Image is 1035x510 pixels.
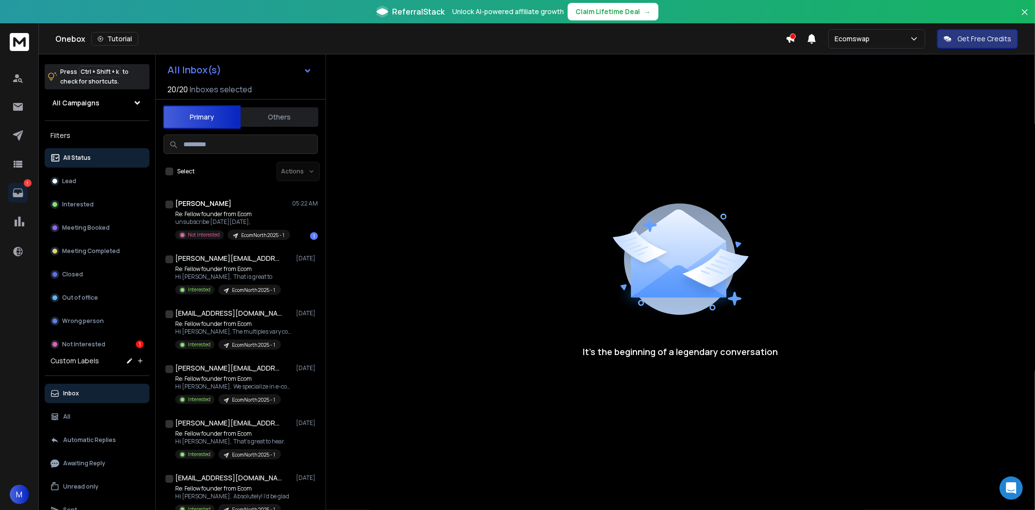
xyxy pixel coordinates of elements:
[62,340,105,348] p: Not Interested
[392,6,444,17] span: ReferralStack
[310,232,318,240] div: 1
[232,287,275,294] p: EcomNorth 2025 - 1
[188,341,211,348] p: Interested
[62,247,120,255] p: Meeting Completed
[163,105,241,129] button: Primary
[45,148,149,168] button: All Status
[24,179,32,187] p: 1
[175,363,282,373] h1: [PERSON_NAME][EMAIL_ADDRESS]
[55,32,786,46] div: Onebox
[167,84,188,95] span: 20 / 20
[175,308,282,318] h1: [EMAIL_ADDRESS][DOMAIN_NAME]
[175,383,292,391] p: Hi [PERSON_NAME], We specialize in e-commerce
[45,430,149,450] button: Automatic Replies
[188,286,211,293] p: Interested
[190,84,252,95] h3: Inboxes selected
[296,419,318,427] p: [DATE]
[957,34,1011,44] p: Get Free Credits
[50,356,99,366] h3: Custom Labels
[160,60,320,80] button: All Inbox(s)
[175,328,292,336] p: Hi [PERSON_NAME], The multiples vary considerably
[175,473,282,483] h1: [EMAIL_ADDRESS][DOMAIN_NAME]
[175,320,292,328] p: Re: Fellow founder from Ecom
[45,171,149,191] button: Lead
[175,265,281,273] p: Re: Fellow founder from Ecom
[45,477,149,496] button: Unread only
[62,317,104,325] p: Wrong person
[175,254,282,263] h1: [PERSON_NAME][EMAIL_ADDRESS][DOMAIN_NAME]
[62,177,76,185] p: Lead
[241,232,284,239] p: EcomNorth 2025 - 1
[583,345,778,358] p: It’s the beginning of a legendary conversation
[292,200,318,207] p: 05:22 AM
[45,93,149,113] button: All Campaigns
[63,459,105,467] p: Awaiting Reply
[45,311,149,331] button: Wrong person
[63,483,99,491] p: Unread only
[45,265,149,284] button: Closed
[175,375,292,383] p: Re: Fellow founder from Ecom
[62,224,110,232] p: Meeting Booked
[188,231,220,238] p: Not Interested
[296,474,318,482] p: [DATE]
[175,273,281,281] p: Hi [PERSON_NAME], That is great to
[232,396,275,404] p: EcomNorth 2025 - 1
[644,7,651,17] span: →
[10,485,29,504] button: M
[45,384,149,403] button: Inbox
[45,241,149,261] button: Meeting Completed
[296,364,318,372] p: [DATE]
[177,168,195,175] label: Select
[188,396,211,403] p: Interested
[175,430,285,438] p: Re: Fellow founder from Ecom
[63,413,70,421] p: All
[45,288,149,307] button: Out of office
[63,390,79,397] p: Inbox
[175,418,282,428] h1: [PERSON_NAME][EMAIL_ADDRESS][PERSON_NAME][DOMAIN_NAME]
[45,454,149,473] button: Awaiting Reply
[568,3,658,20] button: Claim Lifetime Deal→
[45,129,149,142] h3: Filters
[835,34,873,44] p: Ecomswap
[232,451,275,459] p: EcomNorth 2025 - 1
[167,65,221,75] h1: All Inbox(s)
[175,485,289,493] p: Re: Fellow founder from Ecom
[232,341,275,349] p: EcomNorth 2025 - 1
[452,7,564,17] p: Unlock AI-powered affiliate growth
[937,29,1018,49] button: Get Free Credits
[45,407,149,426] button: All
[45,335,149,354] button: Not Interested1
[91,32,138,46] button: Tutorial
[62,201,94,208] p: Interested
[241,106,318,128] button: Others
[175,210,290,218] p: Re: Fellow founder from Ecom
[175,438,285,445] p: Hi [PERSON_NAME], That’s great to hear.
[45,218,149,238] button: Meeting Booked
[188,451,211,458] p: Interested
[136,340,144,348] div: 1
[296,255,318,262] p: [DATE]
[62,294,98,302] p: Out of office
[45,195,149,214] button: Interested
[63,154,91,162] p: All Status
[175,493,289,500] p: Hi [PERSON_NAME], Absolutely! I’d be glad
[52,98,99,108] h1: All Campaigns
[1019,6,1031,29] button: Close banner
[60,67,129,86] p: Press to check for shortcuts.
[296,309,318,317] p: [DATE]
[79,66,120,77] span: Ctrl + Shift + k
[8,183,28,203] a: 1
[63,436,116,444] p: Automatic Replies
[175,218,290,226] p: unsubscribe [DATE][DATE],
[62,271,83,278] p: Closed
[175,199,231,208] h1: [PERSON_NAME]
[1000,476,1023,500] div: Open Intercom Messenger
